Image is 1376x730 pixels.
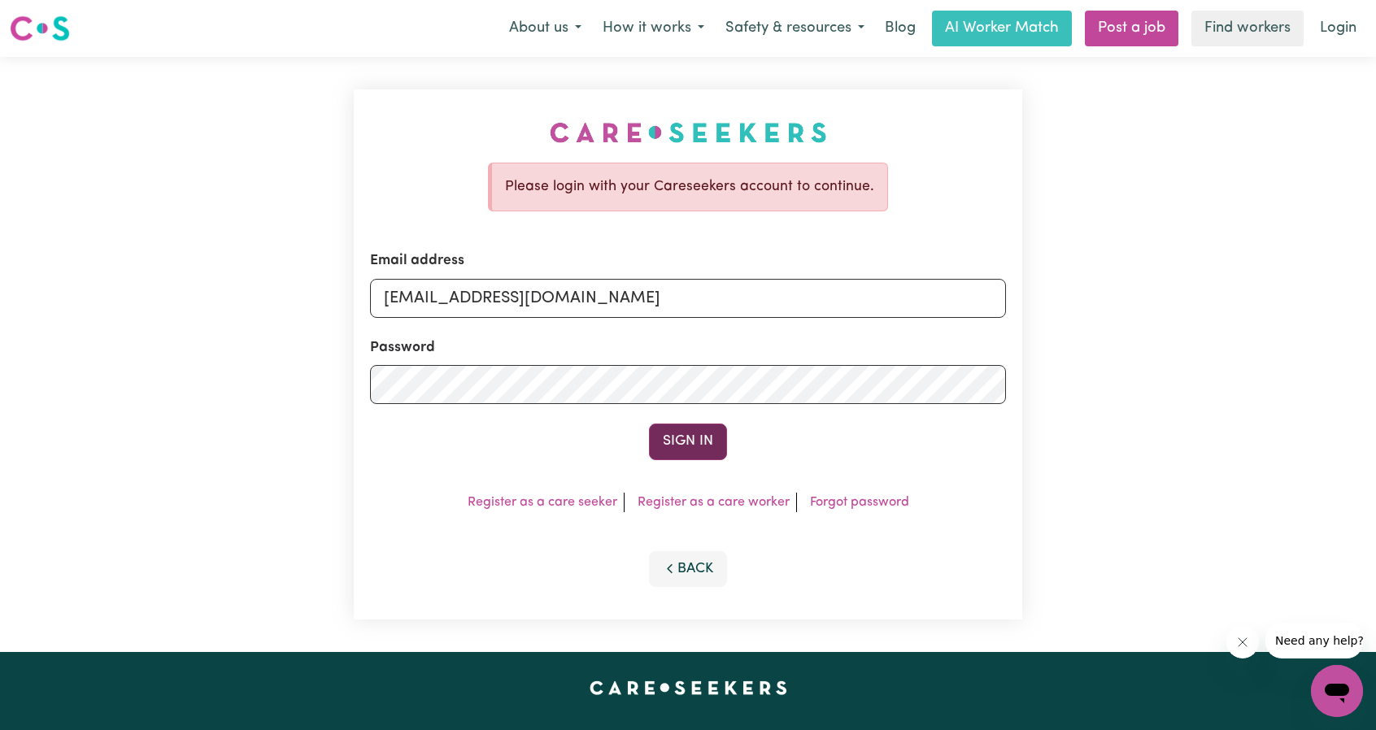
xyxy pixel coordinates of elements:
[10,14,70,43] img: Careseekers logo
[649,551,727,587] button: Back
[590,681,787,694] a: Careseekers home page
[1265,623,1363,658] iframe: Message from company
[1226,626,1259,658] iframe: Close message
[370,250,464,272] label: Email address
[638,496,790,509] a: Register as a care worker
[592,11,715,46] button: How it works
[370,337,435,358] label: Password
[810,496,909,509] a: Forgot password
[875,11,925,46] a: Blog
[10,11,98,24] span: Need any help?
[1311,665,1363,717] iframe: Button to launch messaging window
[10,10,70,47] a: Careseekers logo
[1310,11,1366,46] a: Login
[499,11,592,46] button: About us
[715,11,875,46] button: Safety & resources
[505,176,874,198] p: Please login with your Careseekers account to continue.
[649,424,727,459] button: Sign In
[370,279,1006,318] input: Email address
[468,496,617,509] a: Register as a care seeker
[1191,11,1304,46] a: Find workers
[932,11,1072,46] a: AI Worker Match
[1085,11,1178,46] a: Post a job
